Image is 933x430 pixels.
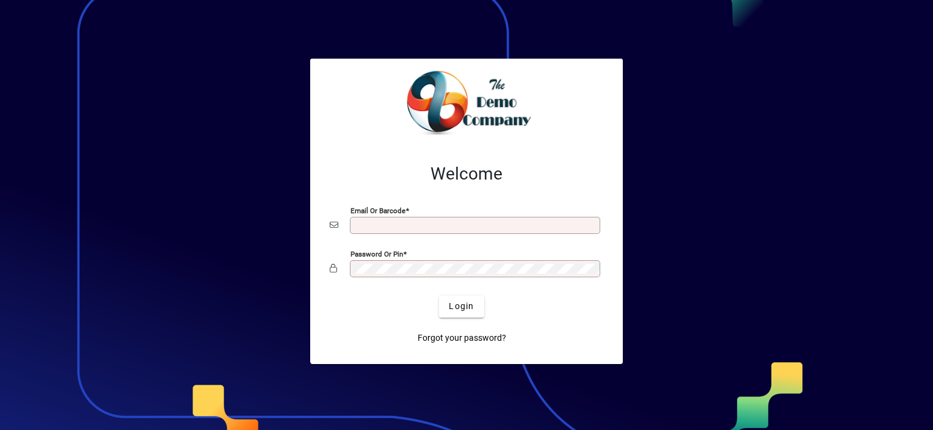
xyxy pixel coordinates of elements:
button: Login [439,296,484,318]
h2: Welcome [330,164,603,184]
span: Forgot your password? [418,332,506,344]
span: Login [449,300,474,313]
a: Forgot your password? [413,327,511,349]
mat-label: Password or Pin [350,249,403,258]
mat-label: Email or Barcode [350,206,405,214]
